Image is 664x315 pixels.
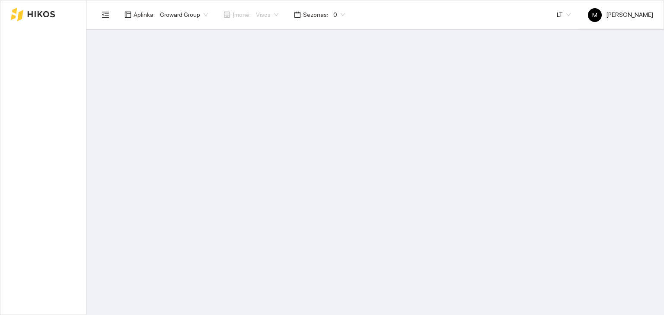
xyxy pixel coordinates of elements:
[233,10,251,19] span: Įmonė :
[294,11,301,18] span: calendar
[333,8,345,21] span: 0
[160,8,208,21] span: Groward Group
[557,8,571,21] span: LT
[97,6,114,23] button: menu-fold
[223,11,230,18] span: shop
[124,11,131,18] span: layout
[303,10,328,19] span: Sezonas :
[134,10,155,19] span: Aplinka :
[592,8,597,22] span: M
[102,11,109,19] span: menu-fold
[256,8,278,21] span: Visos
[588,11,653,18] span: [PERSON_NAME]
